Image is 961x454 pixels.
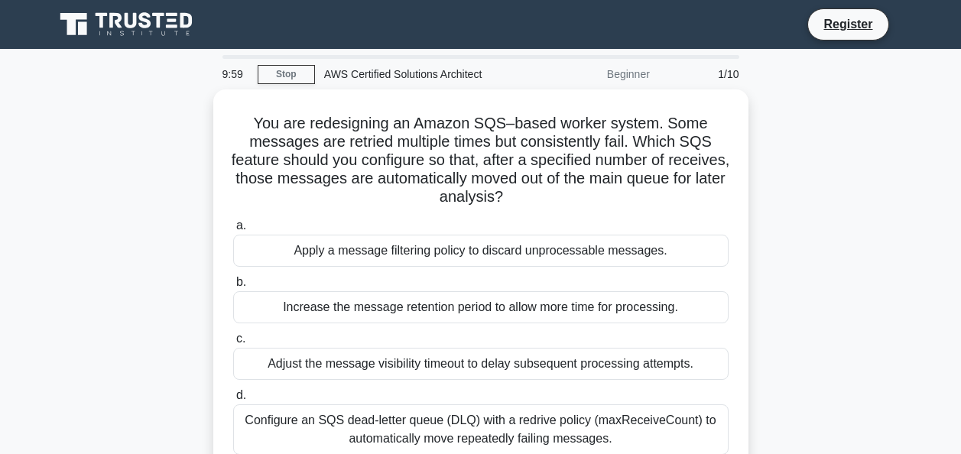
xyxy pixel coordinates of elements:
span: a. [236,219,246,232]
a: Stop [258,65,315,84]
h5: You are redesigning an Amazon SQS–based worker system. Some messages are retried multiple times b... [232,114,730,207]
span: d. [236,388,246,401]
span: c. [236,332,245,345]
a: Register [814,15,881,34]
span: b. [236,275,246,288]
div: Beginner [525,59,659,89]
div: AWS Certified Solutions Architect [315,59,525,89]
div: Increase the message retention period to allow more time for processing. [233,291,729,323]
div: Apply a message filtering policy to discard unprocessable messages. [233,235,729,267]
div: Adjust the message visibility timeout to delay subsequent processing attempts. [233,348,729,380]
div: 1/10 [659,59,748,89]
div: 9:59 [213,59,258,89]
